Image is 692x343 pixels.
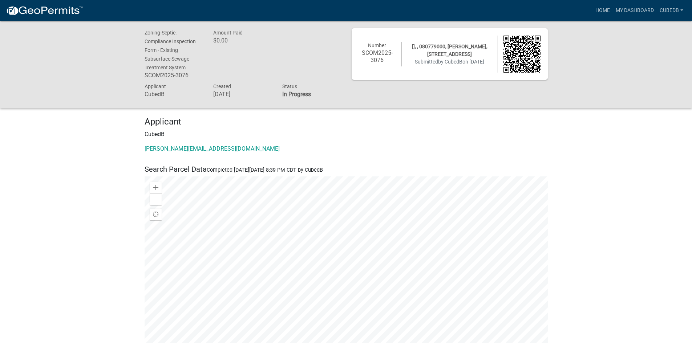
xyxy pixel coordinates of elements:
span: Submitted on [DATE] [415,59,484,65]
a: Home [592,4,613,17]
a: [PERSON_NAME][EMAIL_ADDRESS][DOMAIN_NAME] [145,145,280,152]
div: Zoom in [150,182,162,193]
span: Status [282,83,297,89]
h6: SCOM2025-3076 [145,72,203,79]
a: My Dashboard [613,4,657,17]
span: Applicant [145,83,166,89]
h6: SCOM2025-3076 [359,49,396,63]
strong: In Progress [282,91,311,98]
h4: Applicant [145,117,548,127]
h6: CubedB [145,91,203,98]
h6: $0.00 [213,37,271,44]
a: CubedB [657,4,686,17]
span: Amount Paid [213,30,243,36]
span: by CubedB [438,59,462,65]
h5: Search Parcel Data [145,165,548,173]
div: Zoom out [150,193,162,205]
span: Created [213,83,231,89]
span: Number [368,42,386,48]
span: [], , 080779000, [PERSON_NAME], [STREET_ADDRESS] [412,44,487,57]
div: Find my location [150,209,162,220]
span: Completed [DATE][DATE] 8:39 PM CDT by CubedB [207,167,323,173]
img: QR code [503,36,541,73]
h6: [DATE] [213,91,271,98]
p: CubedB [145,130,548,139]
span: Zoning-Septic: Compliance Inspection Form - Existing Subsurface Sewage Treatment System [145,30,196,70]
